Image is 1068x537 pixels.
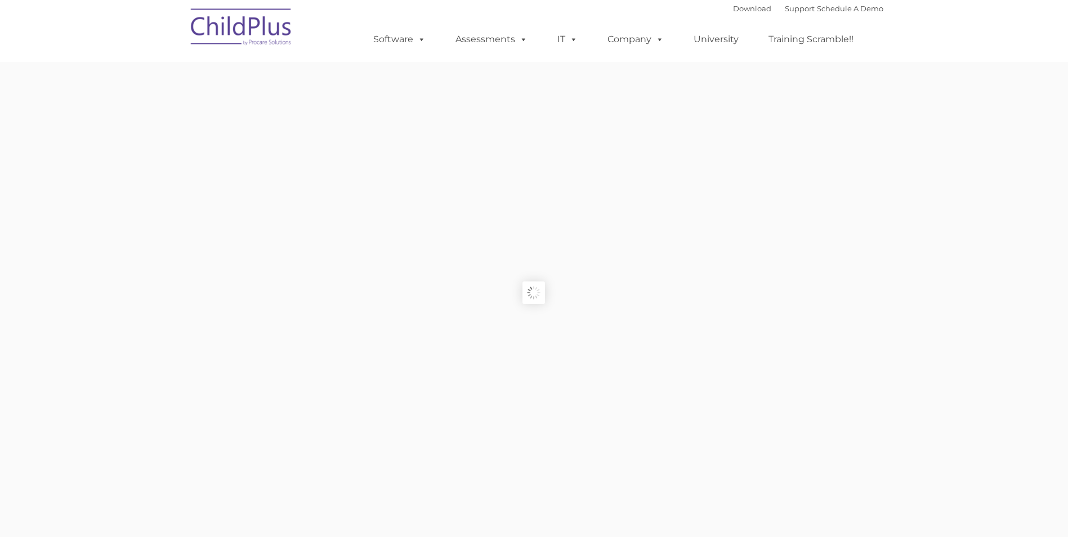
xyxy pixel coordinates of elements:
[546,28,589,51] a: IT
[596,28,675,51] a: Company
[785,4,815,13] a: Support
[185,1,298,57] img: ChildPlus by Procare Solutions
[444,28,539,51] a: Assessments
[733,4,883,13] font: |
[362,28,437,51] a: Software
[817,4,883,13] a: Schedule A Demo
[682,28,750,51] a: University
[733,4,771,13] a: Download
[757,28,865,51] a: Training Scramble!!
